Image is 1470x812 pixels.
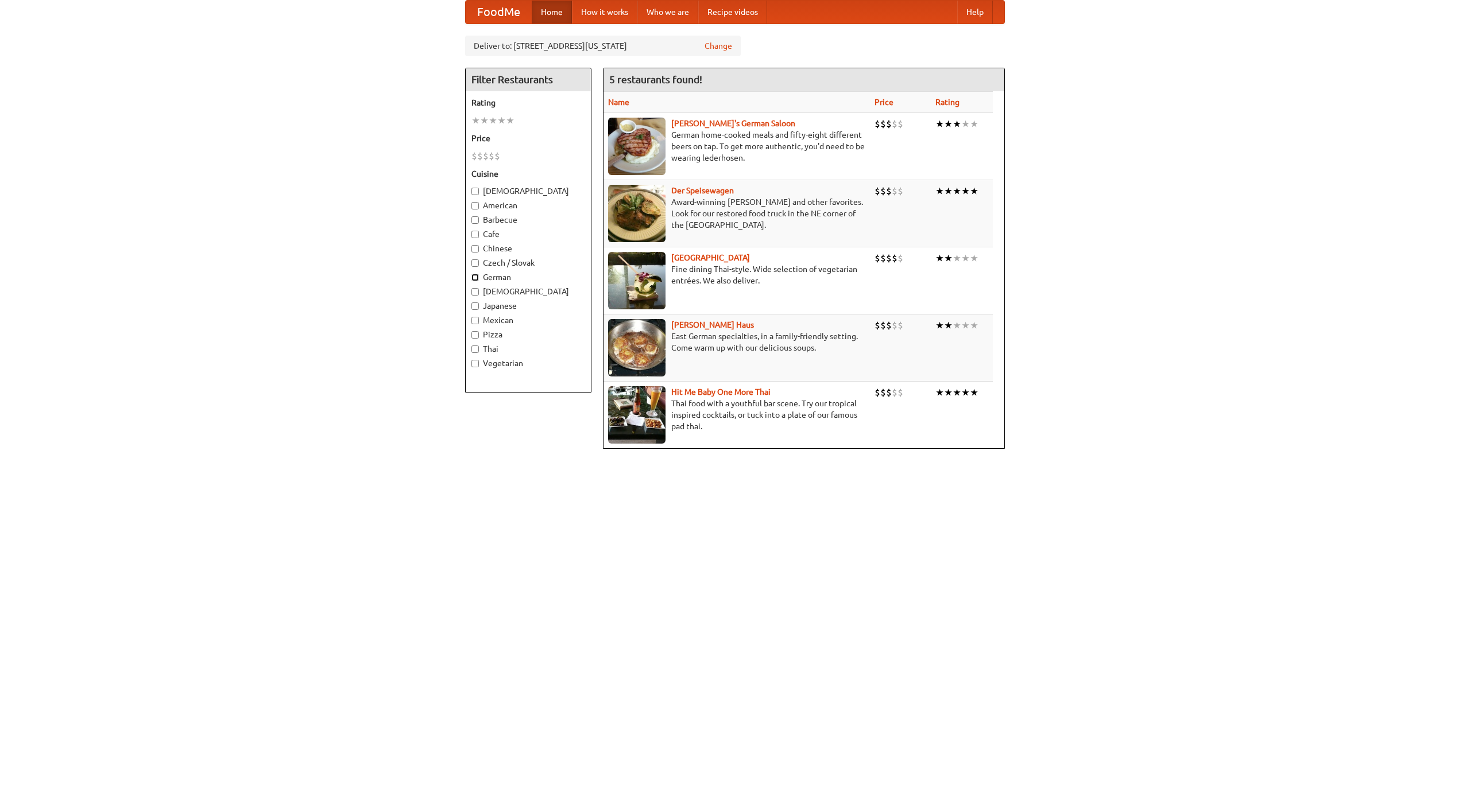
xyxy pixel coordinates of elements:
li: ★ [961,252,970,265]
li: ★ [935,319,944,332]
li: $ [471,150,477,162]
img: babythai.jpg [608,386,666,444]
label: American [471,200,585,211]
li: ★ [970,386,978,399]
p: Fine dining Thai-style. Wide selection of vegetarian entrées. We also deliver. [608,263,865,286]
label: Thai [471,343,585,355]
li: ★ [961,118,970,130]
ng-pluralize: 5 restaurants found! [609,74,702,85]
input: American [471,202,479,209]
label: Czech / Slovak [471,257,585,269]
label: [DEMOGRAPHIC_DATA] [471,185,585,197]
a: Help [957,1,993,24]
li: $ [880,185,886,197]
div: Deliver to: [STREET_ADDRESS][US_STATE] [465,36,741,56]
li: $ [892,319,898,332]
li: ★ [970,319,978,332]
li: ★ [961,386,970,399]
label: [DEMOGRAPHIC_DATA] [471,286,585,297]
li: ★ [480,114,489,127]
li: ★ [953,386,961,399]
input: [DEMOGRAPHIC_DATA] [471,288,479,296]
li: ★ [970,185,978,197]
li: $ [875,252,880,265]
h4: Filter Restaurants [466,68,591,91]
li: $ [898,252,903,265]
input: Vegetarian [471,360,479,367]
li: $ [880,252,886,265]
a: Name [608,98,629,107]
input: Chinese [471,245,479,252]
li: $ [898,185,903,197]
li: ★ [961,185,970,197]
li: ★ [961,319,970,332]
p: Thai food with a youthful bar scene. Try our tropical inspired cocktails, or tuck into a plate of... [608,398,865,432]
a: How it works [572,1,637,24]
input: Pizza [471,331,479,339]
input: German [471,274,479,281]
li: ★ [935,185,944,197]
li: ★ [471,114,480,127]
input: [DEMOGRAPHIC_DATA] [471,188,479,195]
li: $ [898,118,903,130]
input: Cafe [471,231,479,238]
li: ★ [953,185,961,197]
li: $ [898,386,903,399]
input: Thai [471,345,479,353]
li: ★ [953,252,961,265]
li: ★ [506,114,514,127]
li: ★ [953,319,961,332]
li: ★ [944,386,953,399]
b: [PERSON_NAME]'s German Saloon [671,119,795,128]
img: satay.jpg [608,252,666,309]
li: $ [892,118,898,130]
li: ★ [935,386,944,399]
li: $ [886,185,892,197]
input: Czech / Slovak [471,259,479,267]
a: Home [532,1,572,24]
a: Hit Me Baby One More Thai [671,387,771,397]
label: German [471,271,585,283]
li: $ [875,118,880,130]
li: $ [886,118,892,130]
label: Pizza [471,329,585,340]
h5: Price [471,133,585,144]
li: $ [880,386,886,399]
p: Award-winning [PERSON_NAME] and other favorites. Look for our restored food truck in the NE corne... [608,196,865,231]
img: speisewagen.jpg [608,185,666,242]
li: $ [886,386,892,399]
input: Barbecue [471,216,479,224]
a: Recipe videos [698,1,767,24]
label: Barbecue [471,214,585,226]
a: [PERSON_NAME] Haus [671,320,754,329]
a: FoodMe [466,1,532,24]
label: Vegetarian [471,358,585,369]
li: ★ [953,118,961,130]
li: ★ [970,118,978,130]
li: $ [892,185,898,197]
h5: Rating [471,97,585,108]
li: $ [898,319,903,332]
label: Japanese [471,300,585,312]
label: Cafe [471,228,585,240]
a: Change [705,40,732,52]
li: ★ [944,118,953,130]
input: Japanese [471,302,479,310]
h5: Cuisine [471,168,585,180]
li: ★ [489,114,497,127]
li: ★ [944,319,953,332]
li: $ [483,150,489,162]
label: Mexican [471,314,585,326]
li: ★ [944,252,953,265]
img: esthers.jpg [608,118,666,175]
li: $ [477,150,483,162]
li: $ [875,386,880,399]
a: Rating [935,98,960,107]
li: $ [886,319,892,332]
li: $ [892,386,898,399]
li: $ [880,319,886,332]
li: ★ [935,252,944,265]
a: [GEOGRAPHIC_DATA] [671,253,750,262]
